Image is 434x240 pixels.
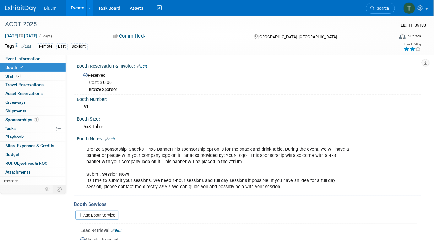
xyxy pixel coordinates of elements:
[44,6,57,11] span: Bluum
[5,56,41,61] span: Event Information
[53,185,66,193] td: Toggle Event Tabs
[89,80,114,85] span: 0.00
[5,108,26,113] span: Shipments
[42,185,53,193] td: Personalize Event Tab Strip
[0,124,66,133] a: Tasks
[399,34,406,39] img: Format-Inperson.png
[0,63,66,72] a: Booth
[3,19,386,30] div: ACOT 2025
[0,81,66,89] a: Travel Reservations
[5,100,26,105] span: Giveaways
[75,211,119,220] a: Add Booth Service
[5,143,54,148] span: Misc. Expenses & Credits
[0,177,66,185] a: more
[111,228,122,233] a: Edit
[0,168,66,176] a: Attachments
[5,117,39,122] span: Sponsorships
[5,74,21,79] span: Staff
[37,43,54,50] div: Remote
[5,161,47,166] span: ROI, Objectives & ROO
[0,72,66,81] a: Staff2
[5,152,19,157] span: Budget
[0,133,66,141] a: Playbook
[77,95,421,102] div: Booth Number:
[111,33,149,39] button: Committed
[404,43,421,46] div: Event Rating
[56,43,68,50] div: East
[5,170,30,175] span: Attachments
[82,143,355,194] div: Bronze Sponsorship: Snacks + 4x8 BannerThis sponsorship option is for the snack and drink table. ...
[5,91,43,96] span: Asset Reservations
[137,64,147,69] a: Edit
[74,201,421,208] div: Booth Services
[5,65,24,70] span: Booth
[34,117,39,122] span: 1
[0,159,66,168] a: ROI, Objectives & ROO
[5,5,36,12] img: ExhibitDay
[89,80,103,85] span: Cost: $
[375,6,389,11] span: Search
[0,107,66,115] a: Shipments
[39,34,52,38] span: (3 days)
[105,137,115,141] a: Edit
[81,122,417,132] div: 6x8' table
[259,34,337,39] span: [GEOGRAPHIC_DATA], [GEOGRAPHIC_DATA]
[4,178,14,183] span: more
[77,114,421,122] div: Booth Size:
[20,65,23,69] i: Booth reservation complete
[77,61,421,70] div: Booth Reservation & Invoice:
[407,34,421,39] div: In-Person
[403,2,415,14] img: Taylor Bradley
[0,142,66,150] a: Misc. Expenses & Credits
[401,23,426,28] span: Event ID: 11139183
[5,126,16,131] span: Tasks
[81,102,417,112] div: 61
[5,33,38,39] span: [DATE] [DATE]
[5,134,24,139] span: Playbook
[0,98,66,107] a: Giveaways
[70,43,88,50] div: Boxlight
[360,33,421,42] div: Event Format
[0,150,66,159] a: Budget
[366,3,395,14] a: Search
[5,43,31,50] td: Tags
[18,33,24,38] span: to
[81,70,417,92] div: Reserved
[0,116,66,124] a: Sponsorships1
[80,227,417,233] div: Lead Retrieval
[21,44,31,49] a: Edit
[16,74,21,78] span: 2
[77,134,421,142] div: Booth Notes:
[89,87,417,92] div: Bronze Sponsor
[5,82,44,87] span: Travel Reservations
[0,55,66,63] a: Event Information
[0,89,66,98] a: Asset Reservations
